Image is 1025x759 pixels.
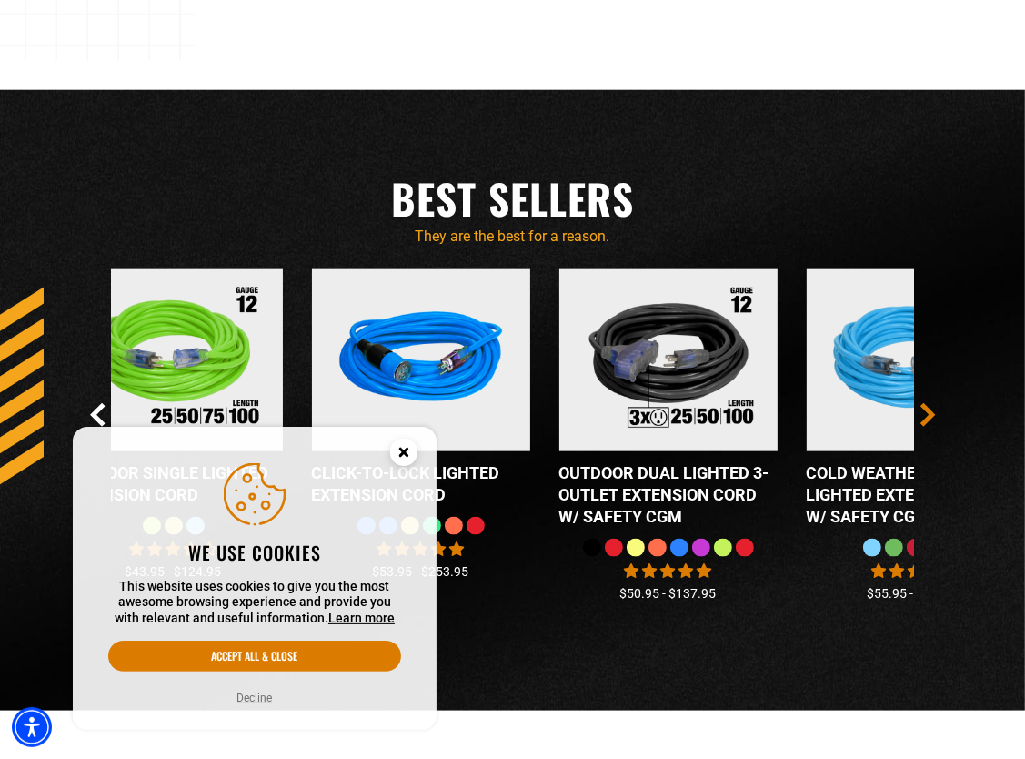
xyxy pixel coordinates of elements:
img: Outdoor Single Lighted Extension Cord [71,268,276,452]
a: Outdoor Dual Lighted 3-Outlet Extension Cord w/ Safety CGM Outdoor Dual Lighted 3-Outlet Extensio... [559,269,778,539]
div: $55.95 - $265.95 [807,584,1025,603]
button: Accept all & close [108,641,401,672]
button: Close this option [371,427,437,483]
div: Accessibility Menu [12,707,52,747]
a: blue Click-to-Lock Lighted Extension Cord [312,269,530,517]
a: This website uses cookies to give you the most awesome browsing experience and provide you with r... [328,611,395,625]
button: Next Slide [920,403,936,427]
span: 4.80 stars [625,562,712,580]
img: blue [318,268,523,452]
p: They are the best for a reason. [90,226,936,248]
aside: Cookie Consent [73,427,437,731]
div: $50.95 - $137.95 [559,584,778,603]
img: Outdoor Dual Lighted 3-Outlet Extension Cord w/ Safety CGM [566,268,770,452]
h2: Best Sellers [90,172,936,226]
button: Decline [232,689,278,707]
p: This website uses cookies to give you the most awesome browsing experience and provide you with r... [108,579,401,627]
span: 4.61 stars [872,562,960,580]
button: Previous Slide [90,403,106,427]
h2: We use cookies [108,541,401,564]
div: Outdoor Dual Lighted 3-Outlet Extension Cord w/ Safety CGM [559,462,778,528]
img: Light Blue [813,268,1018,452]
div: Cold Weather Dual Lighted Extension Cord w/ Safety CGM [807,462,1025,528]
a: Light Blue Cold Weather Dual Lighted Extension Cord w/ Safety CGM [807,269,1025,539]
